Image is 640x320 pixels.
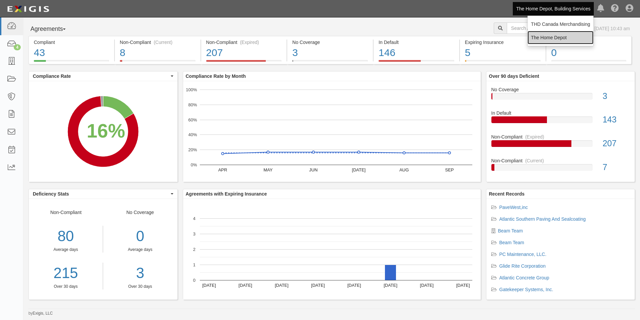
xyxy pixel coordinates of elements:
[445,167,454,172] text: SEP
[188,117,197,122] text: 60%
[29,71,177,81] button: Compliance Rate
[108,284,172,289] div: Over 30 days
[28,311,53,316] small: by
[486,134,635,140] div: Non-Compliant
[374,60,459,65] a: In Default146
[507,22,577,34] input: Search Agreements
[186,73,246,79] b: Compliance Rate by Month
[420,283,433,288] text: [DATE]
[33,311,53,316] a: Exigis, LLC
[528,17,593,31] a: THD Canada Merchandising
[193,278,195,283] text: 0
[28,22,79,36] button: Agreements
[513,2,594,15] a: The Home Depot, Building Services
[29,284,103,289] div: Over 30 days
[29,263,103,284] a: 215
[499,275,549,280] a: Atlantic Concrete Group
[263,167,273,172] text: MAY
[384,283,397,288] text: [DATE]
[489,73,539,79] b: Over 90 days Deficient
[240,39,259,46] div: (Expired)
[486,86,635,93] div: No Coverage
[193,247,195,252] text: 2
[597,90,635,102] div: 3
[34,46,109,60] div: 43
[115,60,201,65] a: Non-Compliant(Current)8
[597,138,635,150] div: 207
[29,226,103,247] div: 80
[491,110,630,134] a: In Default143
[486,110,635,116] div: In Default
[186,87,197,92] text: 100%
[29,81,177,182] svg: A chart.
[347,283,361,288] text: [DATE]
[193,216,195,221] text: 4
[193,231,195,236] text: 3
[190,162,197,167] text: 0%
[120,46,195,60] div: 8
[193,262,195,267] text: 1
[499,252,547,257] a: PC Maintenance, LLC.
[33,191,169,197] span: Deficiency Stats
[465,46,541,60] div: 5
[456,283,470,288] text: [DATE]
[201,60,287,65] a: Non-Compliant(Expired)207
[14,44,21,50] div: 4
[29,189,177,199] button: Deficiency Stats
[218,167,227,172] text: APR
[489,191,525,197] b: Recent Records
[499,240,524,245] a: Beam Team
[491,157,630,176] a: Non-Compliant(Current)7
[311,283,325,288] text: [DATE]
[399,167,409,172] text: AUG
[499,205,528,210] a: PaveWest,inc
[498,228,523,233] a: Beam Team
[108,226,172,247] div: 0
[292,46,368,60] div: 3
[120,39,195,46] div: Non-Compliant (Current)
[87,117,125,145] div: 16%
[597,161,635,173] div: 7
[546,60,632,65] a: Pending Review0
[611,5,619,13] i: Help Center - Complianz
[528,31,593,44] a: The Home Depot
[597,114,635,126] div: 143
[460,60,546,65] a: Expiring Insurance5
[188,132,197,137] text: 40%
[5,3,51,15] img: logo-5460c22ac91f19d4615b14bd174203de0afe785f0fc80cf4dbbc73dc1793850b.png
[491,134,630,157] a: Non-Compliant(Expired)207
[499,216,586,222] a: Atlantic Southern Paving And Sealcoating
[108,263,172,284] div: 3
[274,283,288,288] text: [DATE]
[34,39,109,46] div: Compliant
[499,263,546,269] a: Glide Rite Corporation
[206,46,282,60] div: 207
[465,39,541,46] div: Expiring Insurance
[202,283,216,288] text: [DATE]
[486,157,635,164] div: Non-Compliant
[33,73,169,79] span: Compliance Rate
[582,25,630,32] div: As of [DATE] 10:43 am
[188,147,197,152] text: 20%
[287,60,373,65] a: No Coverage3
[525,134,544,140] div: (Expired)
[103,209,177,289] div: No Coverage
[154,39,172,46] div: (Current)
[491,86,630,110] a: No Coverage3
[188,102,197,107] text: 80%
[238,283,252,288] text: [DATE]
[525,157,544,164] div: (Current)
[29,209,103,289] div: Non-Compliant
[551,46,627,60] div: 0
[183,81,481,182] svg: A chart.
[183,199,481,300] svg: A chart.
[379,39,454,46] div: In Default
[206,39,282,46] div: Non-Compliant (Expired)
[309,167,317,172] text: JUN
[108,247,172,253] div: Average days
[29,247,103,253] div: Average days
